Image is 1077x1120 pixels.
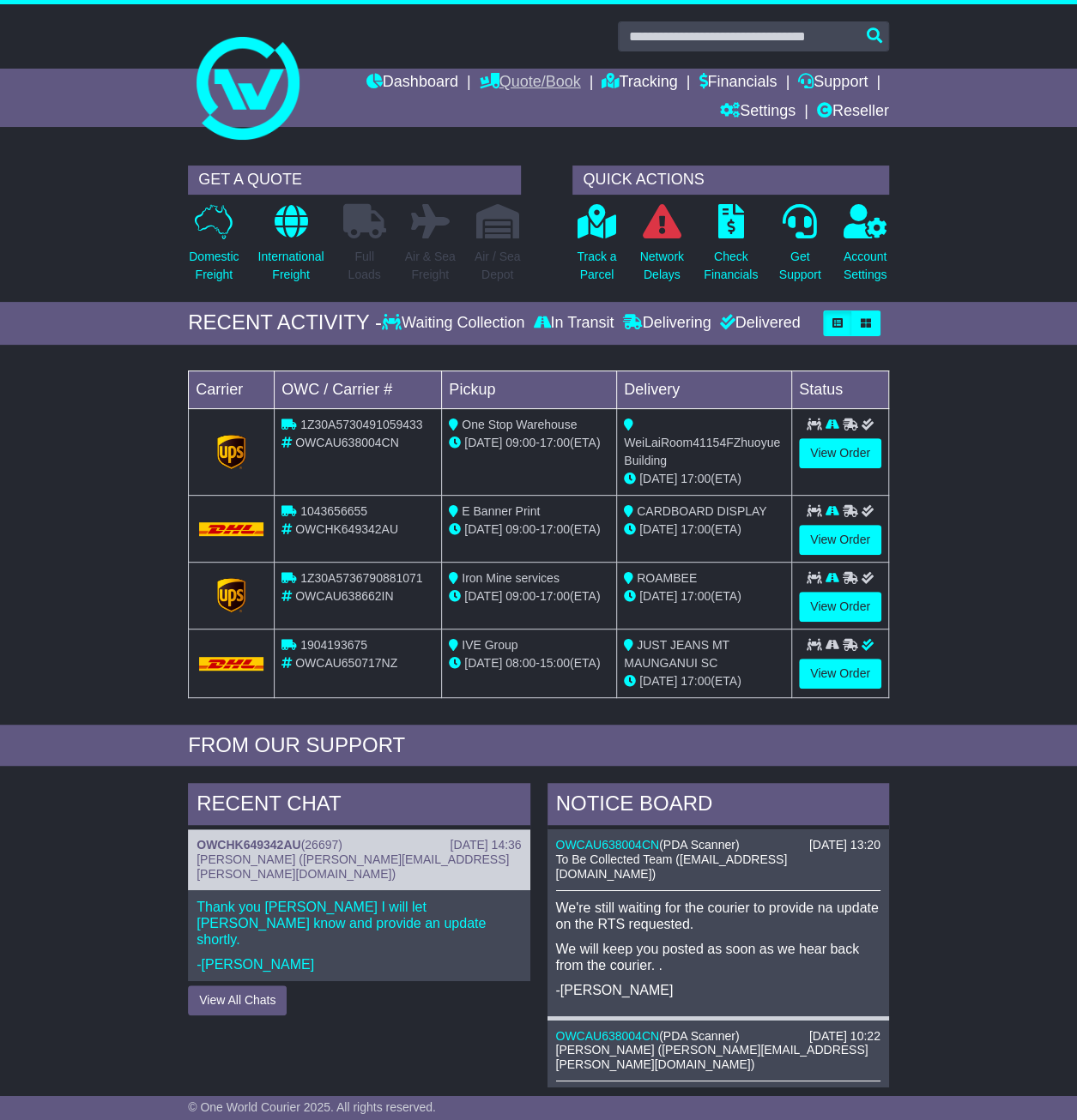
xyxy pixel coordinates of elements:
[197,899,521,948] p: Thank you [PERSON_NAME] I will let [PERSON_NAME] know and provide an update shortly.
[199,657,263,671] img: DHL.png
[505,589,535,603] span: 09:00
[188,166,521,195] div: GET A QUOTE
[188,783,529,829] div: RECENT CHAT
[799,525,881,555] a: View Order
[442,370,617,408] td: Pickup
[703,203,759,293] a: CheckFinancials
[300,638,367,652] span: 1904193675
[450,838,521,852] div: [DATE] 14:36
[464,522,502,536] span: [DATE]
[295,522,398,536] span: OWCHK649342AU
[576,203,617,293] a: Track aParcel
[556,1029,660,1043] a: OWCAU638004CN
[809,1029,880,1044] div: [DATE] 10:22
[681,522,711,536] span: 17:00
[188,1100,436,1114] span: © One World Courier 2025. All rights reserved.
[382,314,529,333] div: Waiting Collection
[618,314,715,333] div: Delivering
[188,203,239,293] a: DomesticFreight
[300,571,422,585] span: 1Z30A5736790881071
[188,310,382,335] div: RECENT ACTIVITY -
[624,436,780,467] span: WeiLaiRoom41154FZhuoyue Building
[300,504,367,518] span: 1043656655
[577,248,616,284] p: Track a Parcel
[462,638,517,652] span: IVE Group
[449,434,609,452] div: - (ETA)
[462,571,560,585] span: Iron Mine services
[300,418,422,431] span: 1Z30A5730491059433
[540,589,570,603] span: 17:00
[704,248,758,284] p: Check Financials
[343,248,386,284] p: Full Loads
[464,589,502,603] span: [DATE]
[462,504,540,518] span: E Banner Print
[779,248,821,284] p: Get Support
[556,900,880,932] p: We're still waiting for the courier to provide na update on the RTS requested.
[464,436,502,449] span: [DATE]
[449,521,609,539] div: - (ETA)
[556,941,880,973] p: We will keep you posted as soon as we hear back from the courier. .
[217,435,246,469] img: GetCarrierServiceLogo
[699,69,777,98] a: Financials
[505,656,535,670] span: 08:00
[556,1043,868,1071] span: [PERSON_NAME] ([PERSON_NAME][EMAIL_ADDRESS][PERSON_NAME][DOMAIN_NAME])
[197,956,521,972] p: -[PERSON_NAME]
[366,69,458,98] a: Dashboard
[639,674,677,688] span: [DATE]
[540,522,570,536] span: 17:00
[197,838,521,852] div: ( )
[624,638,729,670] span: JUST JEANS MT MAUNGANUI SC
[556,852,788,881] span: To Be Collected Team ([EMAIL_ADDRESS][DOMAIN_NAME])
[681,472,711,485] span: 17:00
[799,592,881,622] a: View Order
[817,98,889,127] a: Reseller
[449,587,609,605] div: - (ETA)
[480,69,581,98] a: Quote/Book
[663,838,735,852] span: PDA Scanner
[540,656,570,670] span: 15:00
[624,672,784,690] div: (ETA)
[405,248,456,284] p: Air & Sea Freight
[197,838,300,852] a: OWCHK649342AU
[462,418,577,431] span: One Stop Warehouse
[572,166,888,195] div: QUICK ACTIONS
[720,98,796,127] a: Settings
[624,587,784,605] div: (ETA)
[305,838,338,852] span: 26697
[639,203,685,293] a: NetworkDelays
[602,69,677,98] a: Tracking
[681,674,711,688] span: 17:00
[637,571,697,585] span: ROAMBEE
[189,248,239,284] p: Domestic Freight
[449,654,609,672] div: - (ETA)
[637,504,766,518] span: CARDBOARD DISPLAY
[275,370,442,408] td: OWC / Carrier #
[715,314,800,333] div: Delivered
[556,838,660,852] a: OWCAU638004CN
[540,436,570,449] span: 17:00
[556,982,880,998] p: -[PERSON_NAME]
[548,783,889,829] div: NOTICE BOARD
[809,838,880,852] div: [DATE] 13:20
[640,248,684,284] p: Network Delays
[639,589,677,603] span: [DATE]
[189,370,275,408] td: Carrier
[505,436,535,449] span: 09:00
[556,838,880,852] div: ( )
[844,248,887,284] p: Account Settings
[295,656,397,670] span: OWCAU650717NZ
[505,522,535,536] span: 09:00
[556,1029,880,1044] div: ( )
[295,436,399,449] span: OWCAU638004CN
[295,589,393,603] span: OWCAU638662IN
[217,578,246,612] img: GetCarrierServiceLogo
[529,314,618,333] div: In Transit
[257,203,325,293] a: InternationalFreight
[663,1029,735,1043] span: PDA Scanner
[792,370,889,408] td: Status
[798,69,868,98] a: Support
[188,733,889,758] div: FROM OUR SUPPORT
[624,470,784,488] div: (ETA)
[464,656,502,670] span: [DATE]
[258,248,324,284] p: International Freight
